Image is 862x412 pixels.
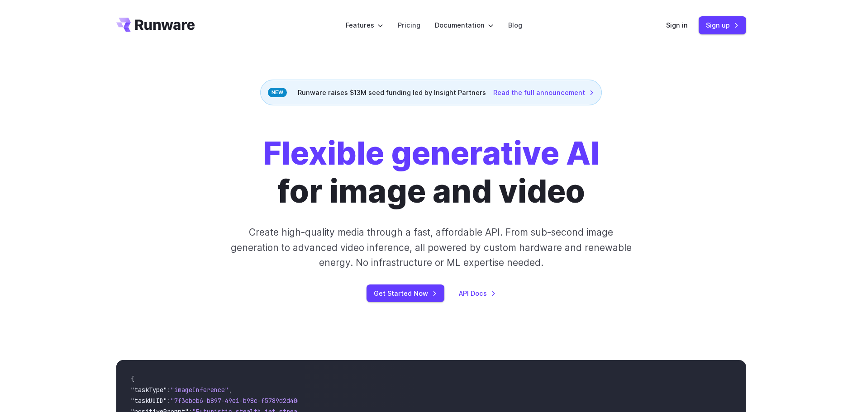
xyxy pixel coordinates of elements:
a: Read the full announcement [493,87,594,98]
label: Features [346,20,383,30]
p: Create high-quality media through a fast, affordable API. From sub-second image generation to adv... [229,225,633,270]
span: , [229,386,232,394]
div: Runware raises $13M seed funding led by Insight Partners [260,80,602,105]
span: "7f3ebcb6-b897-49e1-b98c-f5789d2d40d7" [171,397,308,405]
a: Pricing [398,20,420,30]
span: { [131,375,134,383]
span: "taskUUID" [131,397,167,405]
h1: for image and video [263,134,600,210]
a: Go to / [116,18,195,32]
span: : [167,397,171,405]
a: Blog [508,20,522,30]
a: API Docs [459,288,496,298]
span: "taskType" [131,386,167,394]
span: "imageInference" [171,386,229,394]
span: : [167,386,171,394]
label: Documentation [435,20,494,30]
a: Sign in [666,20,688,30]
a: Sign up [699,16,746,34]
strong: Flexible generative AI [263,134,600,172]
a: Get Started Now [367,284,444,302]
